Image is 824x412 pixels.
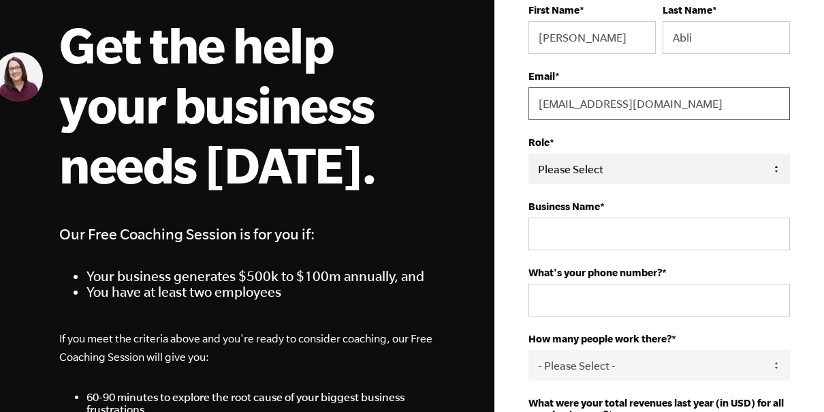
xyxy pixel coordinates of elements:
[663,4,712,16] strong: Last Name
[528,201,600,212] strong: Business Name
[86,284,435,299] li: You have at least two employees
[86,268,435,284] li: Your business generates $500k to $100m annually, and
[528,70,555,82] strong: Email
[59,14,434,194] h1: Get the help your business needs [DATE].
[528,136,550,148] strong: Role
[528,4,580,16] strong: First Name
[756,347,824,412] iframe: Chat Widget
[528,333,671,344] strong: How many people work there?
[59,329,435,366] p: If you meet the criteria above and you're ready to consider coaching, our Free Coaching Session w...
[59,222,435,246] h4: Our Free Coaching Session is for you if:
[528,267,662,278] strong: What's your phone number?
